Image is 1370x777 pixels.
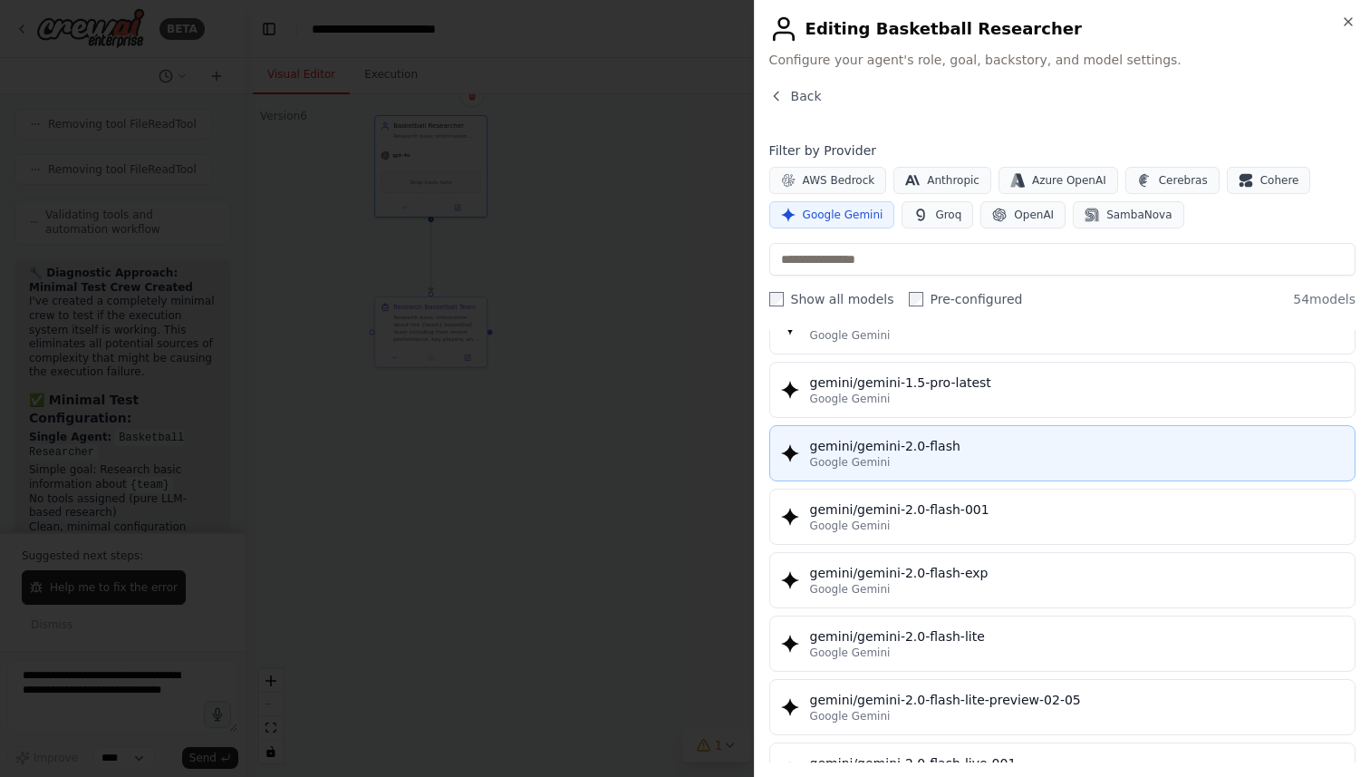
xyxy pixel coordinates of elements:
div: gemini/gemini-1.5-pro-latest [810,374,1344,392]
button: AWS Bedrock [769,167,887,194]
span: Google Gemini [803,208,883,222]
div: gemini/gemini-2.0-flash-lite-preview-02-05 [810,691,1344,709]
button: gemini/gemini-1.5-pro-latestGoogle Gemini [769,362,1356,418]
div: gemini/gemini-2.0-flash-001 [810,500,1344,519]
button: gemini/gemini-2.0-flash-expGoogle Gemini [769,552,1356,608]
button: gemini/gemini-2.0-flashGoogle Gemini [769,425,1356,481]
span: OpenAI [1014,208,1054,222]
div: gemini/gemini-2.0-flash-live-001 [810,754,1344,772]
button: gemini/gemini-2.0-flash-lite-preview-02-05Google Gemini [769,679,1356,735]
button: Cerebras [1125,167,1220,194]
button: gemini/gemini-2.0-flash-liteGoogle Gemini [769,616,1356,672]
span: SambaNova [1106,208,1172,222]
button: OpenAI [980,201,1066,228]
span: Google Gemini [810,392,891,406]
button: SambaNova [1073,201,1183,228]
input: Show all models [769,292,784,306]
span: Google Gemini [810,709,891,724]
span: Google Gemini [810,582,891,597]
h2: Editing Basketball Researcher [769,15,1356,44]
span: Back [791,87,822,105]
button: gemini/gemini-2.0-flash-001Google Gemini [769,489,1356,545]
span: AWS Bedrock [803,173,875,188]
span: Google Gemini [810,328,891,343]
label: Show all models [769,290,894,308]
button: Back [769,87,822,105]
span: Azure OpenAI [1032,173,1106,188]
h4: Filter by Provider [769,141,1356,160]
button: Groq [902,201,973,228]
span: Google Gemini [810,646,891,660]
button: Azure OpenAI [999,167,1118,194]
input: Pre-configured [909,292,923,306]
span: Anthropic [927,173,979,188]
div: gemini/gemini-2.0-flash-lite [810,627,1344,646]
span: Groq [935,208,961,222]
div: gemini/gemini-2.0-flash [810,437,1344,455]
label: Pre-configured [909,290,1023,308]
span: Cohere [1260,173,1299,188]
button: Cohere [1227,167,1311,194]
button: Anthropic [893,167,991,194]
span: Cerebras [1159,173,1208,188]
span: 54 models [1293,290,1356,308]
button: Google Gemini [769,201,895,228]
div: gemini/gemini-2.0-flash-exp [810,564,1344,582]
span: Google Gemini [810,455,891,470]
span: Configure your agent's role, goal, backstory, and model settings. [769,51,1356,69]
span: Google Gemini [810,519,891,533]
